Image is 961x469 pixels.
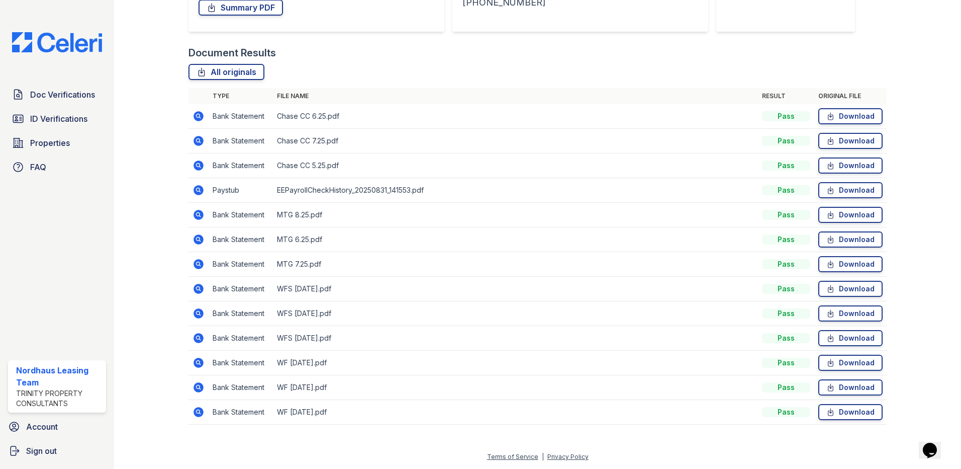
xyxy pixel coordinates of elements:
[762,358,810,368] div: Pass
[273,326,758,351] td: WFS [DATE].pdf
[30,161,46,173] span: FAQ
[4,417,110,437] a: Account
[818,108,883,124] a: Download
[273,375,758,400] td: WF [DATE].pdf
[188,64,264,80] a: All originals
[273,351,758,375] td: WF [DATE].pdf
[762,234,810,245] div: Pass
[188,46,276,60] div: Document Results
[209,129,273,153] td: Bank Statement
[30,89,95,101] span: Doc Verifications
[818,330,883,346] a: Download
[8,85,106,105] a: Doc Verifications
[758,88,814,104] th: Result
[273,400,758,425] td: WF [DATE].pdf
[209,375,273,400] td: Bank Statement
[209,277,273,301] td: Bank Statement
[818,256,883,272] a: Download
[209,326,273,351] td: Bank Statement
[762,111,810,121] div: Pass
[273,301,758,326] td: WFS [DATE].pdf
[814,88,887,104] th: Original file
[209,104,273,129] td: Bank Statement
[818,404,883,420] a: Download
[30,137,70,149] span: Properties
[16,364,102,388] div: Nordhaus Leasing Team
[273,227,758,252] td: MTG 6.25.pdf
[26,421,58,433] span: Account
[209,301,273,326] td: Bank Statement
[273,203,758,227] td: MTG 8.25.pdf
[209,153,273,178] td: Bank Statement
[273,153,758,178] td: Chase CC 5.25.pdf
[919,429,951,459] iframe: chat widget
[762,382,810,393] div: Pass
[16,388,102,409] div: Trinity Property Consultants
[818,281,883,297] a: Download
[273,129,758,153] td: Chase CC 7.25.pdf
[4,32,110,52] img: CE_Logo_Blue-a8612792a0a2168367f1c8372b55b34899dd931a85d93a1a3d3e32e68fde9ad4.png
[762,136,810,146] div: Pass
[8,157,106,177] a: FAQ
[762,210,810,220] div: Pass
[542,453,544,460] div: |
[818,355,883,371] a: Download
[209,400,273,425] td: Bank Statement
[818,158,883,174] a: Download
[818,231,883,248] a: Download
[273,88,758,104] th: File name
[273,178,758,203] td: EEPayrollCheckHistory_20250831_141553.pdf
[209,252,273,277] td: Bank Statement
[547,453,589,460] a: Privacy Policy
[273,104,758,129] td: Chase CC 6.25.pdf
[818,182,883,198] a: Download
[209,178,273,203] td: Paystub
[818,305,883,322] a: Download
[273,252,758,277] td: MTG 7.25.pdf
[209,227,273,252] td: Bank Statement
[4,441,110,461] a: Sign out
[762,185,810,195] div: Pass
[8,133,106,153] a: Properties
[273,277,758,301] td: WFS [DATE].pdf
[762,284,810,294] div: Pass
[8,109,106,129] a: ID Verifications
[818,207,883,223] a: Download
[762,333,810,343] div: Pass
[209,351,273,375] td: Bank Statement
[209,88,273,104] th: Type
[30,113,87,125] span: ID Verifications
[209,203,273,227] td: Bank Statement
[818,133,883,149] a: Download
[762,407,810,417] div: Pass
[26,445,57,457] span: Sign out
[818,379,883,396] a: Download
[762,161,810,171] div: Pass
[762,259,810,269] div: Pass
[487,453,538,460] a: Terms of Service
[762,308,810,319] div: Pass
